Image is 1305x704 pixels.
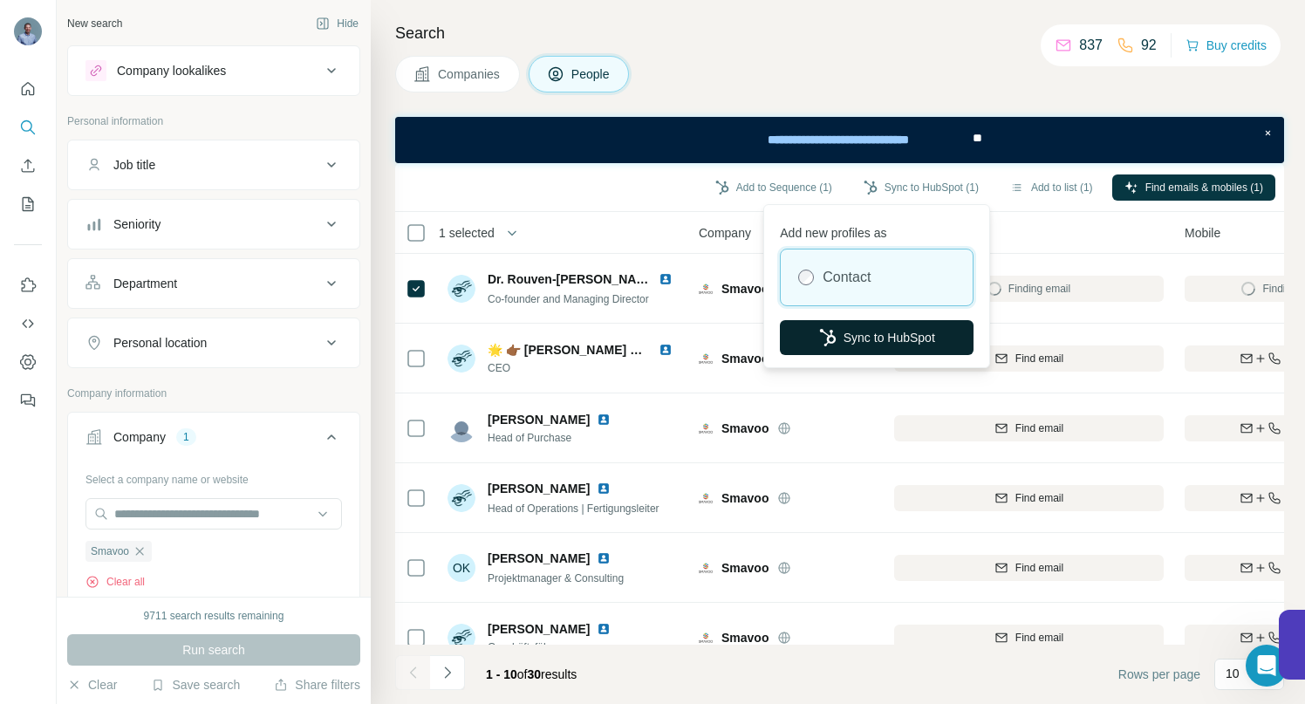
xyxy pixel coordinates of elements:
[998,174,1105,201] button: Add to list (1)
[780,320,974,355] button: Sync to HubSpot
[659,272,673,286] img: LinkedIn logo
[486,667,577,681] span: results
[67,16,122,31] div: New search
[439,224,495,242] span: 1 selected
[68,144,359,186] button: Job title
[488,293,649,305] span: Co-founder and Managing Director
[113,156,155,174] div: Job title
[14,385,42,416] button: Feedback
[1145,180,1263,195] span: Find emails & mobiles (1)
[721,489,769,507] span: Smavoo
[113,215,161,233] div: Seniority
[488,620,590,638] span: [PERSON_NAME]
[699,421,713,435] img: Logo of Smavoo
[14,346,42,378] button: Dashboard
[274,676,360,694] button: Share filters
[1185,224,1220,242] span: Mobile
[67,113,360,129] p: Personal information
[117,62,226,79] div: Company lookalikes
[151,676,240,694] button: Save search
[488,343,663,357] span: 🌟 👉🏾 [PERSON_NAME] 👈🏾 🌟
[395,117,1284,163] iframe: Banner
[721,280,769,297] span: Smavoo
[448,484,475,512] img: Avatar
[699,491,713,505] img: Logo of Smavoo
[438,65,502,83] span: Companies
[721,629,769,646] span: Smavoo
[894,415,1164,441] button: Find email
[85,465,342,488] div: Select a company name or website
[448,624,475,652] img: Avatar
[721,350,769,367] span: Smavoo
[488,502,659,515] span: Head of Operations | Fertigungsleiter
[1015,560,1063,576] span: Find email
[448,414,475,442] img: Avatar
[488,480,590,497] span: [PERSON_NAME]
[68,263,359,304] button: Department
[488,272,659,286] span: Dr. Rouven-[PERSON_NAME]
[488,572,624,584] span: Projektmanager & Consulting
[597,482,611,496] img: LinkedIn logo
[1141,35,1157,56] p: 92
[488,411,590,428] span: [PERSON_NAME]
[14,270,42,301] button: Use Surfe on LinkedIn
[659,343,673,357] img: LinkedIn logo
[486,667,517,681] span: 1 - 10
[144,608,284,624] div: 9711 search results remaining
[851,174,991,201] button: Sync to HubSpot (1)
[488,360,680,376] span: CEO
[68,50,359,92] button: Company lookalikes
[488,430,618,446] span: Head of Purchase
[14,150,42,181] button: Enrich CSV
[1015,420,1063,436] span: Find email
[699,561,713,575] img: Logo of Smavoo
[448,554,475,582] div: OK
[894,485,1164,511] button: Find email
[113,275,177,292] div: Department
[703,174,844,201] button: Add to Sequence (1)
[780,217,974,242] p: Add new profiles as
[721,559,769,577] span: Smavoo
[1015,490,1063,506] span: Find email
[1118,666,1200,683] span: Rows per page
[597,413,611,427] img: LinkedIn logo
[721,420,769,437] span: Smavoo
[14,112,42,143] button: Search
[571,65,612,83] span: People
[14,17,42,45] img: Avatar
[1246,645,1288,687] iframe: Intercom live chat
[488,550,590,567] span: [PERSON_NAME]
[176,429,196,445] div: 1
[1112,174,1275,201] button: Find emails & mobiles (1)
[1015,630,1063,646] span: Find email
[448,275,475,303] img: Avatar
[528,667,542,681] span: 30
[14,308,42,339] button: Use Surfe API
[699,224,751,242] span: Company
[699,282,713,296] img: Logo of Smavoo
[68,203,359,245] button: Seniority
[1015,351,1063,366] span: Find email
[91,543,129,559] span: Smavoo
[1079,35,1103,56] p: 837
[488,639,618,655] span: Geschäftsführer
[67,676,117,694] button: Clear
[113,334,207,352] div: Personal location
[14,188,42,220] button: My lists
[1226,665,1240,682] p: 10
[85,574,145,590] button: Clear all
[68,322,359,364] button: Personal location
[699,352,713,366] img: Logo of Smavoo
[14,73,42,105] button: Quick start
[67,386,360,401] p: Company information
[430,655,465,690] button: Navigate to next page
[448,345,475,373] img: Avatar
[395,21,1284,45] h4: Search
[823,267,871,288] label: Contact
[597,551,611,565] img: LinkedIn logo
[894,625,1164,651] button: Find email
[894,345,1164,372] button: Find email
[1185,33,1267,58] button: Buy credits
